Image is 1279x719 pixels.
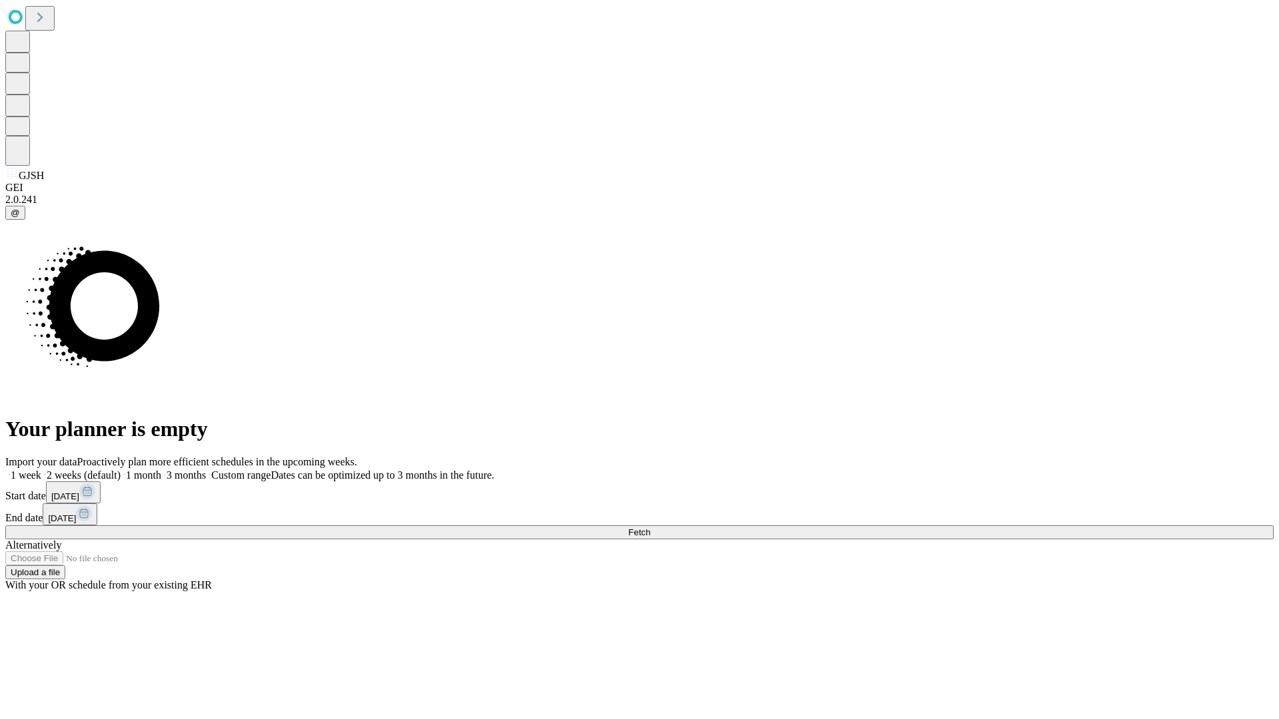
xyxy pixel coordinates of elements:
span: Proactively plan more efficient schedules in the upcoming weeks. [77,456,357,467]
button: [DATE] [43,503,97,525]
div: 2.0.241 [5,194,1274,206]
span: GJSH [19,170,44,181]
button: Upload a file [5,565,65,579]
span: 2 weeks (default) [47,469,121,481]
button: Fetch [5,525,1274,539]
span: Custom range [211,469,270,481]
span: 1 month [126,469,161,481]
div: End date [5,503,1274,525]
div: Start date [5,481,1274,503]
h1: Your planner is empty [5,417,1274,441]
button: @ [5,206,25,220]
span: 1 week [11,469,41,481]
button: [DATE] [46,481,101,503]
span: [DATE] [48,513,76,523]
span: Dates can be optimized up to 3 months in the future. [271,469,494,481]
span: Import your data [5,456,77,467]
span: Fetch [628,527,650,537]
span: With your OR schedule from your existing EHR [5,579,212,591]
span: Alternatively [5,539,61,551]
span: @ [11,208,20,218]
span: [DATE] [51,491,79,501]
span: 3 months [167,469,206,481]
div: GEI [5,182,1274,194]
